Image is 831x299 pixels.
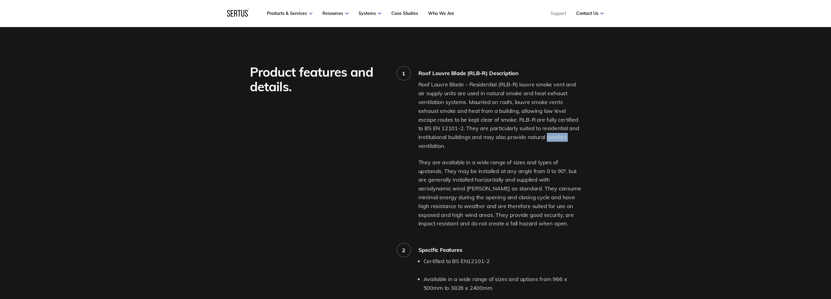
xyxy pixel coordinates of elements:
a: Systems [359,11,381,16]
li: Available in a wide range of sizes and options from 966 x 500mm to 3826 x 2400mm [424,275,581,293]
div: Specific Features [418,246,581,253]
p: They are available in a wide range of sizes and types of upstands. They may be installed at any a... [418,158,581,228]
div: 2 [402,247,405,254]
a: Products & Services [267,11,312,16]
a: Who We Are [428,11,454,16]
div: Roof Louvre Blade (RLB-R) Description [418,70,581,77]
a: Resources [322,11,349,16]
a: Case Studies [391,11,418,16]
li: Certified to BS EN12101-2 [424,257,581,266]
div: 1 [402,70,405,77]
a: Support [550,11,566,16]
p: Roof Louvre Blade – Residential (RLB-R) louvre smoke vent and air supply units are used in natura... [418,80,581,150]
div: Product features and details. [250,65,388,94]
a: Contact Us [576,11,604,16]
